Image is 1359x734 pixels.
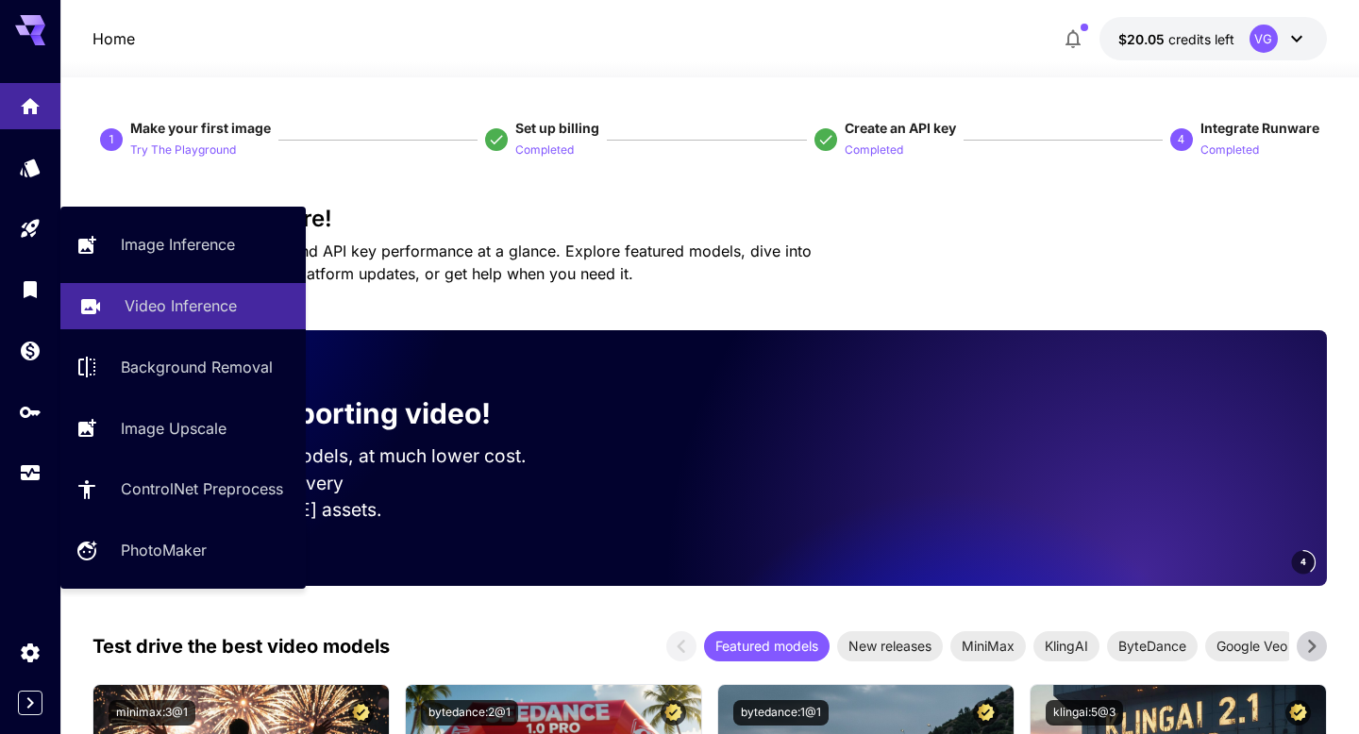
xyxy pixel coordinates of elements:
p: Now supporting video! [176,392,491,435]
p: Completed [845,142,903,159]
div: Usage [19,461,42,485]
div: API Keys [19,400,42,424]
button: Certified Model – Vetted for best performance and includes a commercial license. [973,700,998,726]
p: Try The Playground [130,142,236,159]
span: $20.05 [1118,31,1168,47]
p: Test drive the best video models [92,632,390,660]
span: credits left [1168,31,1234,47]
span: Set up billing [515,120,599,136]
a: ControlNet Preprocess [60,466,306,512]
a: Background Removal [60,344,306,391]
div: VG [1250,25,1278,53]
span: New releases [837,636,943,656]
span: Integrate Runware [1200,120,1319,136]
span: MiniMax [950,636,1026,656]
p: Home [92,27,135,50]
span: ByteDance [1107,636,1198,656]
a: PhotoMaker [60,527,306,574]
p: Save up to $500 for every 1000 [PERSON_NAME] assets. [123,470,562,525]
p: 1 [109,131,115,148]
div: Home [19,89,42,112]
span: KlingAI [1033,636,1099,656]
p: PhotoMaker [121,539,207,561]
span: Check out your usage stats and API key performance at a glance. Explore featured models, dive int... [92,242,812,283]
p: Completed [1200,142,1259,159]
nav: breadcrumb [92,27,135,50]
button: bytedance:2@1 [421,700,518,726]
button: $20.05 [1099,17,1327,60]
div: $20.05 [1118,29,1234,49]
p: Video Inference [125,294,237,317]
p: 4 [1178,131,1184,148]
div: Models [19,156,42,179]
button: Certified Model – Vetted for best performance and includes a commercial license. [1285,700,1311,726]
p: Completed [515,142,574,159]
div: Library [19,277,42,301]
button: Expand sidebar [18,691,42,715]
div: Settings [19,641,42,664]
button: bytedance:1@1 [733,700,829,726]
button: minimax:3@1 [109,700,195,726]
button: Certified Model – Vetted for best performance and includes a commercial license. [661,700,686,726]
a: Video Inference [60,283,306,329]
a: Image Inference [60,222,306,268]
a: Image Upscale [60,405,306,451]
button: klingai:5@3 [1046,700,1123,726]
button: Certified Model – Vetted for best performance and includes a commercial license. [348,700,374,726]
p: Image Inference [121,233,235,256]
span: Make your first image [130,120,271,136]
p: Image Upscale [121,417,226,440]
p: Background Removal [121,356,273,378]
span: Create an API key [845,120,956,136]
p: ControlNet Preprocess [121,477,283,500]
span: Featured models [704,636,830,656]
span: 4 [1300,555,1306,569]
div: Wallet [19,339,42,362]
span: Google Veo [1205,636,1299,656]
h3: Welcome to Runware! [92,206,1326,232]
p: Run the best video models, at much lower cost. [123,442,562,470]
div: Playground [19,217,42,241]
